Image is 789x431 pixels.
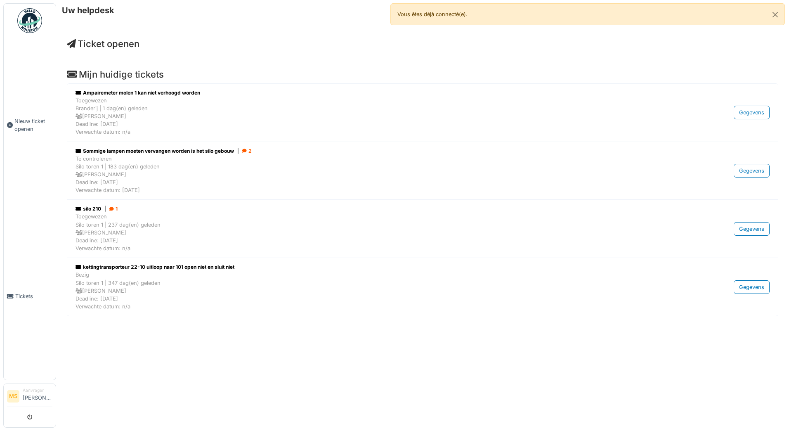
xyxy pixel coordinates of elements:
a: Ticket openen [67,38,139,49]
div: Toegewezen Branderij | 1 dag(en) geleden [PERSON_NAME] Deadline: [DATE] Verwachte datum: n/a [76,97,660,136]
span: Nieuw ticket openen [14,117,52,133]
div: 2 [242,147,252,155]
span: | [237,147,239,155]
div: Ampairemeter molen 1 kan niet verhoogd worden [76,89,660,97]
div: Toegewezen Silo toren 1 | 237 dag(en) geleden [PERSON_NAME] Deadline: [DATE] Verwachte datum: n/a [76,213,660,252]
a: Sommige lampen moeten vervangen worden is het silo gebouw| 2 Te controlerenSilo toren 1 | 183 dag... [73,145,772,197]
span: Tickets [15,292,52,300]
div: 1 [109,205,118,213]
div: Sommige lampen moeten vervangen worden is het silo gebouw [76,147,660,155]
h6: Uw helpdesk [62,5,114,15]
div: Aanvrager [23,387,52,393]
a: Tickets [4,213,56,380]
img: Badge_color-CXgf-gQk.svg [17,8,42,33]
a: Nieuw ticket openen [4,38,56,213]
div: Vous êtes déjà connecté(e). [390,3,785,25]
h4: Mijn huidige tickets [67,69,778,80]
div: Gegevens [734,222,770,236]
div: Bezig Silo toren 1 | 347 dag(en) geleden [PERSON_NAME] Deadline: [DATE] Verwachte datum: n/a [76,271,660,310]
span: | [104,205,106,213]
button: Close [766,4,784,26]
div: silo 210 [76,205,660,213]
a: MS Aanvrager[PERSON_NAME] [7,387,52,407]
li: [PERSON_NAME] [23,387,52,405]
div: Gegevens [734,280,770,294]
li: MS [7,390,19,403]
a: kettingtransporteur 22-10 uitloop naar 101 open niet en sluit niet BezigSilo toren 1 | 347 dag(en... [73,261,772,313]
div: Gegevens [734,164,770,178]
div: Gegevens [734,106,770,119]
a: silo 210| 1 ToegewezenSilo toren 1 | 237 dag(en) geleden [PERSON_NAME]Deadline: [DATE]Verwachte d... [73,203,772,254]
div: kettingtransporteur 22-10 uitloop naar 101 open niet en sluit niet [76,263,660,271]
a: Ampairemeter molen 1 kan niet verhoogd worden ToegewezenBranderij | 1 dag(en) geleden [PERSON_NAM... [73,87,772,138]
div: Te controleren Silo toren 1 | 183 dag(en) geleden [PERSON_NAME] Deadline: [DATE] Verwachte datum:... [76,155,660,194]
